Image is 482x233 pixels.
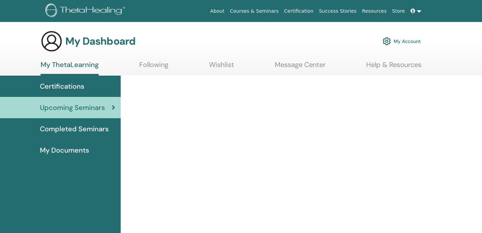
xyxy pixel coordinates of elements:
[207,5,227,18] a: About
[65,35,135,47] h3: My Dashboard
[316,5,359,18] a: Success Stories
[40,81,84,91] span: Certifications
[209,60,234,74] a: Wishlist
[40,102,105,113] span: Upcoming Seminars
[139,60,168,74] a: Following
[40,145,89,155] span: My Documents
[45,3,128,19] img: logo.png
[281,5,316,18] a: Certification
[390,5,408,18] a: Store
[41,30,63,52] img: generic-user-icon.jpg
[227,5,282,18] a: Courses & Seminars
[359,5,390,18] a: Resources
[383,34,421,49] a: My Account
[383,35,391,47] img: cog.svg
[275,60,326,74] a: Message Center
[40,124,109,134] span: Completed Seminars
[366,60,421,74] a: Help & Resources
[41,60,99,76] a: My ThetaLearning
